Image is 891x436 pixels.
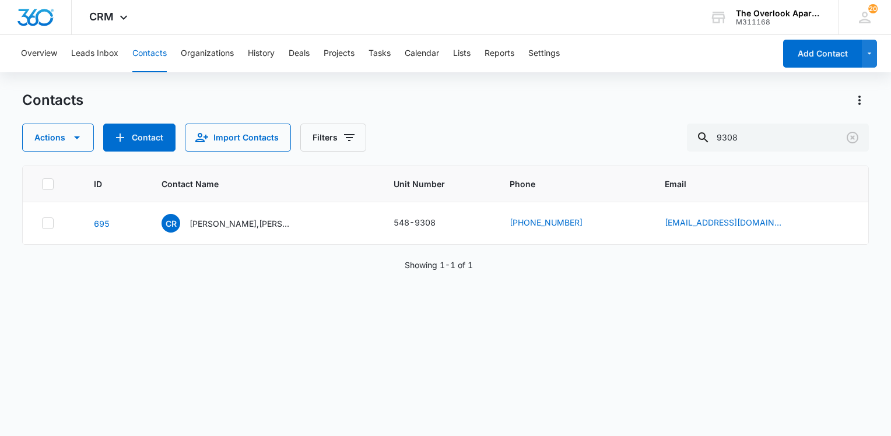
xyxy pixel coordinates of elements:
button: Lists [453,35,471,72]
div: Contact Name - Chase Roberts,Trystan Andersen & Brennen Bruce - Select to Edit Field [162,214,315,233]
span: CRM [89,10,114,23]
button: Tasks [369,35,391,72]
p: [PERSON_NAME],[PERSON_NAME] & [PERSON_NAME] [190,217,294,230]
button: Add Contact [103,124,176,152]
button: Filters [300,124,366,152]
div: account name [736,9,821,18]
button: Organizations [181,35,234,72]
a: [PHONE_NUMBER] [510,216,583,228]
button: Contacts [132,35,167,72]
span: Contact Name [162,178,349,190]
button: Deals [289,35,310,72]
div: Email - dr7roberts@gmail.com - Select to Edit Field [665,216,802,230]
p: Showing 1-1 of 1 [405,259,473,271]
span: Email [665,178,832,190]
button: Reports [485,35,514,72]
div: 548-9308 [394,216,436,228]
button: Clear [843,128,862,147]
div: Phone - (970) 581-6177 - Select to Edit Field [510,216,604,230]
button: Actions [22,124,94,152]
input: Search Contacts [687,124,869,152]
button: Import Contacts [185,124,291,152]
a: [EMAIL_ADDRESS][DOMAIN_NAME] [665,216,781,228]
div: Unit Number - 548-9308 - Select to Edit Field [394,216,457,230]
button: Actions [850,91,869,110]
span: CR [162,214,180,233]
span: ID [94,178,117,190]
button: Leads Inbox [71,35,118,72]
button: Overview [21,35,57,72]
span: Unit Number [394,178,482,190]
span: Phone [510,178,620,190]
h1: Contacts [22,92,83,109]
div: notifications count [868,4,878,13]
div: account id [736,18,821,26]
button: Calendar [405,35,439,72]
button: History [248,35,275,72]
button: Projects [324,35,355,72]
span: 20 [868,4,878,13]
button: Add Contact [783,40,862,68]
a: Navigate to contact details page for Chase Roberts,Trystan Andersen & Brennen Bruce [94,219,110,228]
button: Settings [528,35,560,72]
